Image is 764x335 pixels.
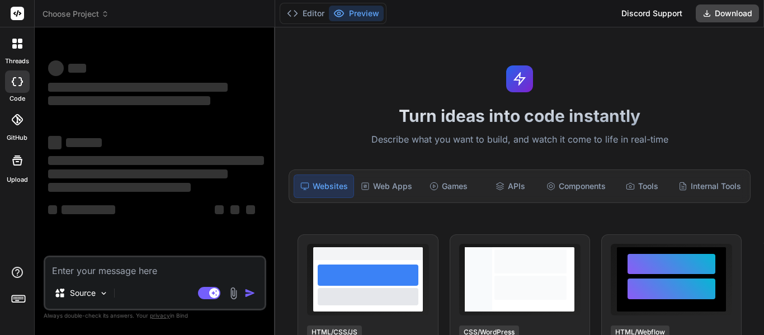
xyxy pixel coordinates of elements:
[43,8,109,20] span: Choose Project
[674,174,746,198] div: Internal Tools
[227,287,240,300] img: attachment
[48,169,228,178] span: ‌
[70,287,96,299] p: Source
[48,96,210,105] span: ‌
[542,174,610,198] div: Components
[62,205,115,214] span: ‌
[215,205,224,214] span: ‌
[244,287,256,299] img: icon
[356,174,417,198] div: Web Apps
[282,6,329,21] button: Editor
[48,156,264,165] span: ‌
[419,174,478,198] div: Games
[329,6,384,21] button: Preview
[66,138,102,147] span: ‌
[10,94,25,103] label: code
[48,83,228,92] span: ‌
[612,174,672,198] div: Tools
[696,4,759,22] button: Download
[480,174,540,198] div: APIs
[294,174,354,198] div: Websites
[282,106,757,126] h1: Turn ideas into code instantly
[5,56,29,66] label: threads
[48,205,57,214] span: ‌
[230,205,239,214] span: ‌
[282,133,757,147] p: Describe what you want to build, and watch it come to life in real-time
[246,205,255,214] span: ‌
[48,183,191,192] span: ‌
[99,289,109,298] img: Pick Models
[48,60,64,76] span: ‌
[44,310,266,321] p: Always double-check its answers. Your in Bind
[615,4,689,22] div: Discord Support
[150,312,170,319] span: privacy
[7,175,28,185] label: Upload
[68,64,86,73] span: ‌
[48,136,62,149] span: ‌
[7,133,27,143] label: GitHub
